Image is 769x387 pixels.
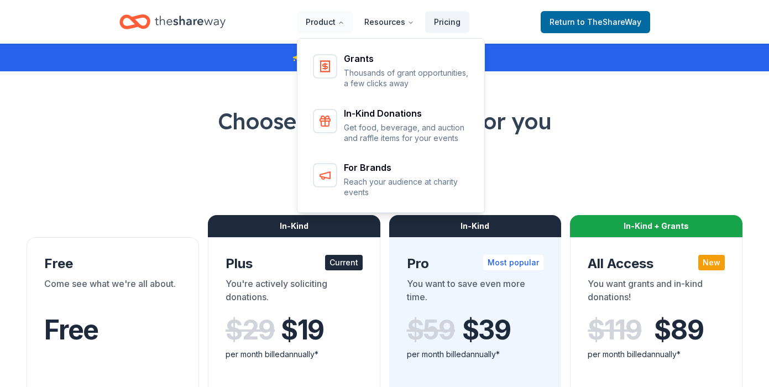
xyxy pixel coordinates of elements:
div: Current [325,255,363,270]
div: per month billed annually* [407,348,544,361]
div: Come see what we're all about. [44,277,181,308]
div: Plus [226,255,363,273]
button: Product [297,11,353,33]
div: Pro [407,255,544,273]
a: In-Kind DonationsGet food, beverage, and auction and raffle items for your events [306,102,477,150]
a: Pricing [425,11,469,33]
div: All Access [588,255,725,273]
span: Return [550,15,641,29]
div: In-Kind [208,215,380,237]
div: Grants [344,54,470,63]
div: Free [44,255,181,273]
div: per month billed annually* [226,348,363,361]
div: In-Kind [389,215,562,237]
h1: Choose the perfect plan for you [27,106,742,137]
a: For BrandsReach your audience at charity events [306,156,477,205]
div: In-Kind + Grants [570,215,742,237]
div: New [698,255,725,270]
div: Most popular [483,255,543,270]
button: Resources [355,11,423,33]
div: You want to save even more time. [407,277,544,308]
div: per month billed annually* [588,348,725,361]
span: to TheShareWay [577,17,641,27]
p: Thousands of grant opportunities, a few clicks away [344,67,470,89]
nav: Main [297,9,469,35]
a: GrantsThousands of grant opportunities, a few clicks away [306,48,477,96]
div: You want grants and in-kind donations! [588,277,725,308]
span: $ 89 [654,315,703,346]
div: You're actively soliciting donations. [226,277,363,308]
div: Product [297,39,485,213]
p: Reach your audience at charity events [344,176,470,198]
a: Returnto TheShareWay [541,11,650,33]
span: $ 39 [462,315,511,346]
span: Free [44,313,98,346]
a: Home [119,9,226,35]
p: Get food, beverage, and auction and raffle items for your events [344,122,470,144]
div: For Brands [344,163,470,172]
div: In-Kind Donations [344,109,470,118]
span: $ 19 [281,315,324,346]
